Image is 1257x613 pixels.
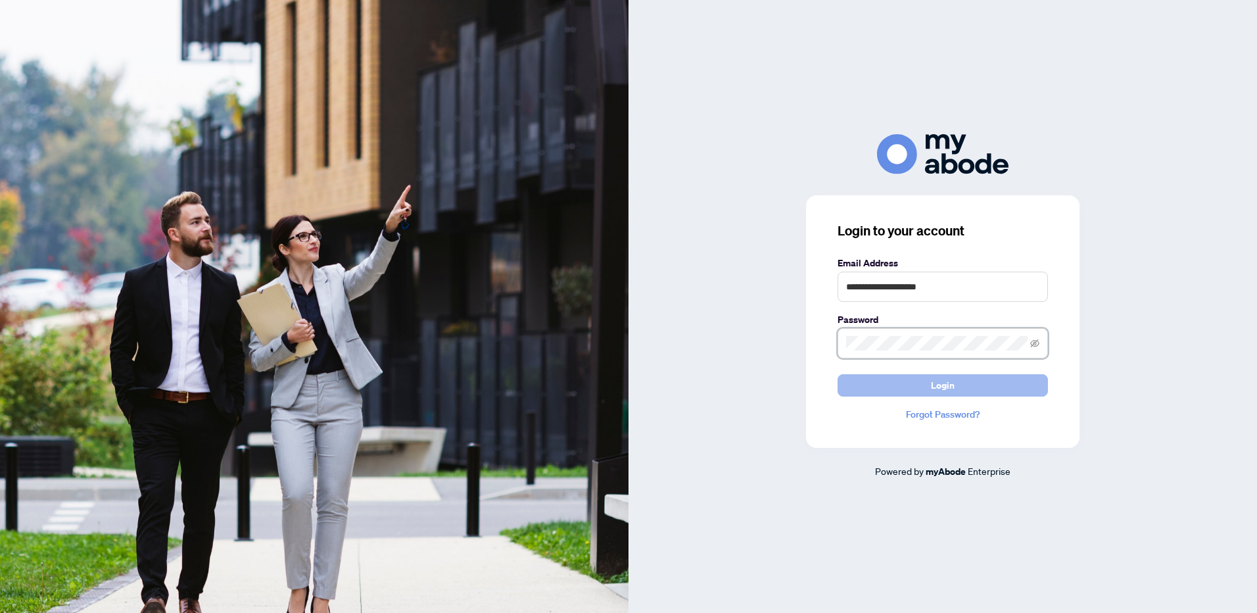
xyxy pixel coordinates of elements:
[926,464,966,479] a: myAbode
[968,465,1010,477] span: Enterprise
[838,222,1048,240] h3: Login to your account
[838,312,1048,327] label: Password
[931,375,955,396] span: Login
[1030,339,1039,348] span: eye-invisible
[875,465,924,477] span: Powered by
[838,256,1048,270] label: Email Address
[877,134,1008,174] img: ma-logo
[838,407,1048,422] a: Forgot Password?
[838,374,1048,397] button: Login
